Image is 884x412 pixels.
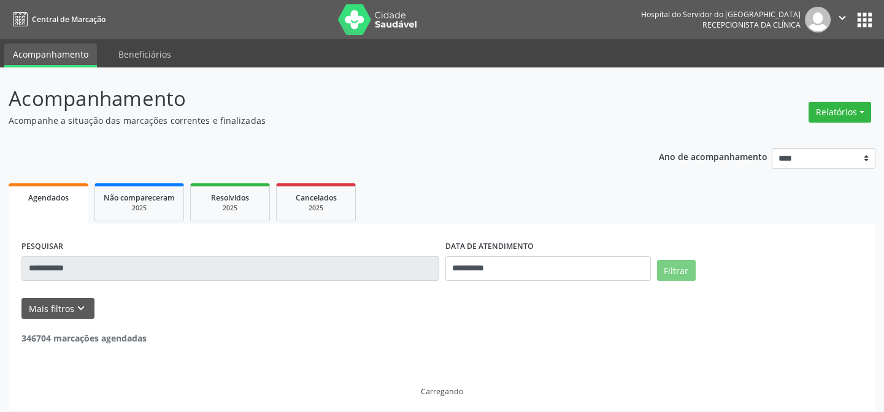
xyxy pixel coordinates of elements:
[657,260,696,281] button: Filtrar
[641,9,801,20] div: Hospital do Servidor do [GEOGRAPHIC_DATA]
[445,237,534,256] label: DATA DE ATENDIMENTO
[831,7,854,32] button: 
[32,14,106,25] span: Central de Marcação
[659,148,767,164] p: Ano de acompanhamento
[28,193,69,203] span: Agendados
[9,114,615,127] p: Acompanhe a situação das marcações correntes e finalizadas
[4,44,97,67] a: Acompanhamento
[9,83,615,114] p: Acompanhamento
[854,9,875,31] button: apps
[285,204,347,213] div: 2025
[199,204,261,213] div: 2025
[805,7,831,32] img: img
[21,332,147,344] strong: 346704 marcações agendadas
[836,11,849,25] i: 
[21,298,94,319] button: Mais filtroskeyboard_arrow_down
[104,204,175,213] div: 2025
[702,20,801,30] span: Recepcionista da clínica
[104,193,175,203] span: Não compareceram
[809,102,871,123] button: Relatórios
[296,193,337,203] span: Cancelados
[21,237,63,256] label: PESQUISAR
[421,386,463,397] div: Carregando
[110,44,180,65] a: Beneficiários
[9,9,106,29] a: Central de Marcação
[74,302,88,315] i: keyboard_arrow_down
[211,193,249,203] span: Resolvidos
